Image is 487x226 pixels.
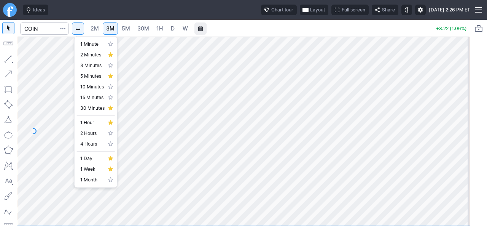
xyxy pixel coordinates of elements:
span: 10 Minutes [80,83,105,91]
span: 15 Minutes [80,94,105,101]
span: 30 Minutes [80,104,105,112]
span: 1 Hour [80,119,105,127]
span: 1 Minute [80,40,105,48]
span: 4 Hours [80,140,105,148]
span: 2 Minutes [80,51,105,59]
span: 2 Hours [80,130,105,137]
span: 5 Minutes [80,72,105,80]
span: 3 Minutes [80,62,105,69]
span: 1 Week [80,165,105,173]
span: 1 Month [80,176,105,184]
span: 1 Day [80,155,105,162]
